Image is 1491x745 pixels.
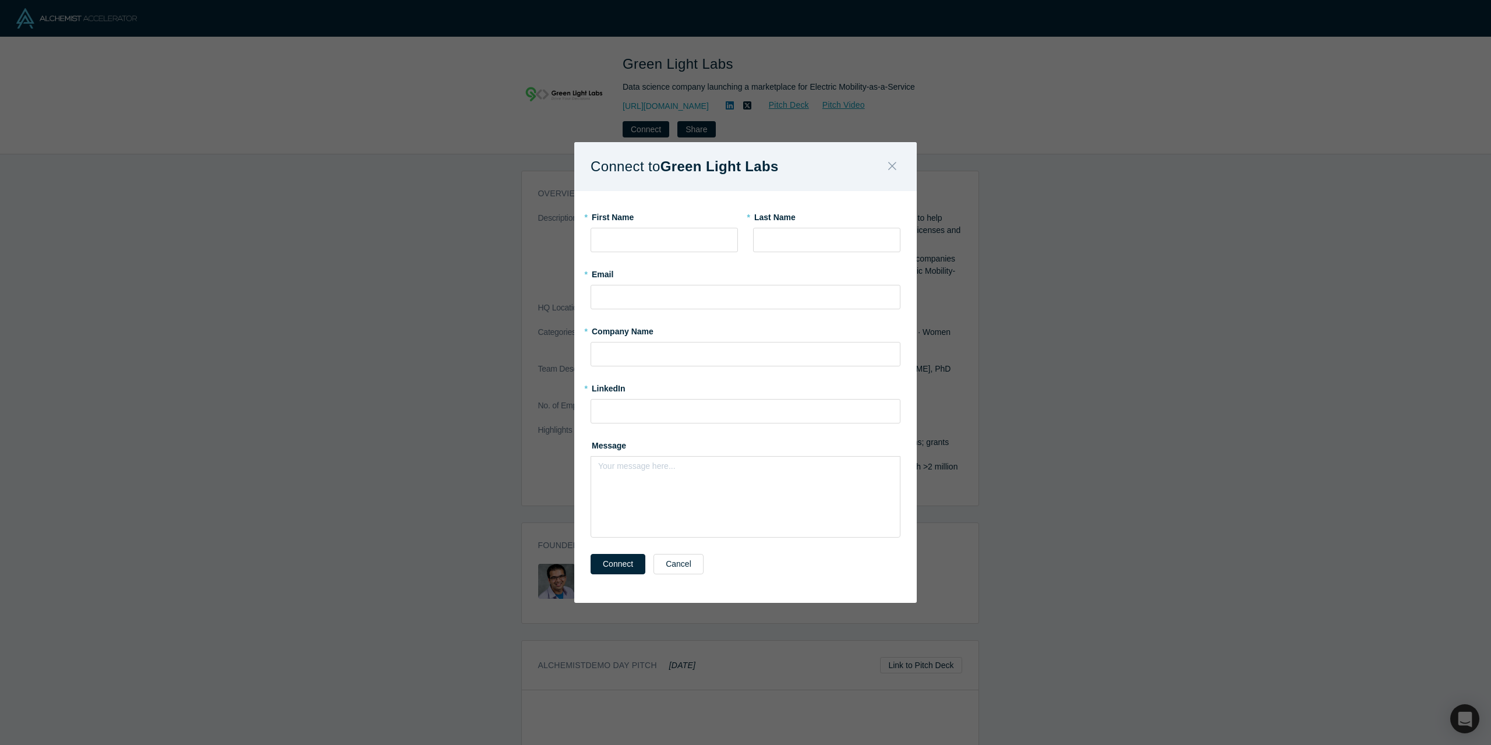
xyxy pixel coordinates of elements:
[599,460,893,479] div: rdw-editor
[591,154,799,179] h1: Connect to
[591,554,645,574] button: Connect
[591,379,626,395] label: LinkedIn
[591,207,738,224] label: First Name
[591,436,900,452] label: Message
[591,456,900,538] div: rdw-wrapper
[880,154,905,179] button: Close
[653,554,704,574] button: Cancel
[660,158,779,174] b: Green Light Labs
[591,264,900,281] label: Email
[591,322,900,338] label: Company Name
[753,207,900,224] label: Last Name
